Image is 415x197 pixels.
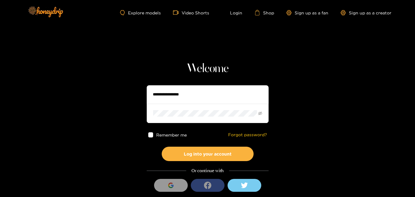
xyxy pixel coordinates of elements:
a: Video Shorts [173,10,209,15]
a: Login [221,10,242,15]
h1: Welcome [147,61,269,76]
a: Forgot password? [228,132,267,137]
button: Log into your account [162,147,254,161]
a: Explore models [120,10,160,15]
span: Remember me [156,133,187,137]
a: Sign up as a fan [286,10,328,15]
a: Shop [255,10,274,15]
a: Sign up as a creator [341,10,391,15]
span: eye-invisible [258,111,262,115]
div: Or continue with [147,167,269,174]
span: video-camera [173,10,182,15]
